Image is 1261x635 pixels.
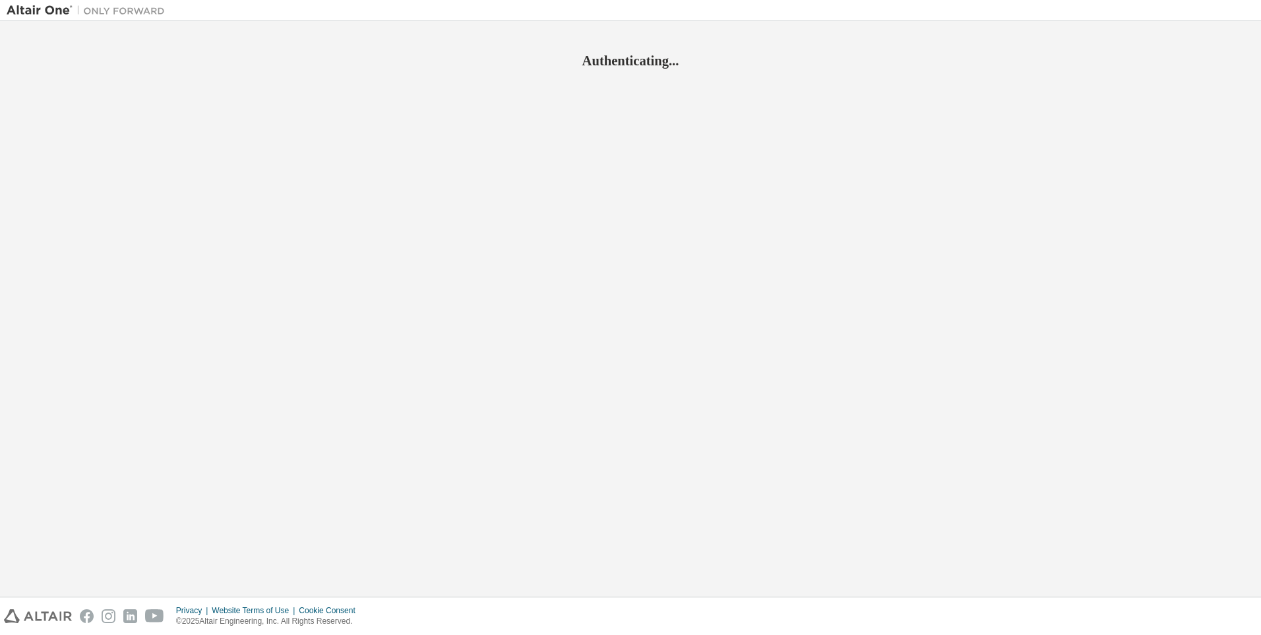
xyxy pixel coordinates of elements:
[299,605,363,616] div: Cookie Consent
[7,52,1254,69] h2: Authenticating...
[80,609,94,623] img: facebook.svg
[7,4,171,17] img: Altair One
[212,605,299,616] div: Website Terms of Use
[145,609,164,623] img: youtube.svg
[123,609,137,623] img: linkedin.svg
[176,605,212,616] div: Privacy
[4,609,72,623] img: altair_logo.svg
[176,616,363,627] p: © 2025 Altair Engineering, Inc. All Rights Reserved.
[102,609,115,623] img: instagram.svg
